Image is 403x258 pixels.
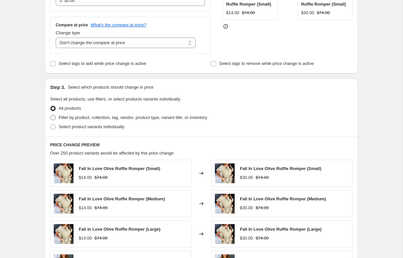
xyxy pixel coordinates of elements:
[79,196,165,201] span: Fall In Love Olive Ruffle Romper (Medium)
[59,61,146,66] span: Select tags to add while price change is active
[256,235,269,242] strike: $74.00
[91,22,146,27] button: What's the compare at price?
[242,10,255,16] strike: $74.00
[79,205,92,211] div: $14.00
[59,115,207,120] span: Filter by product, collection, tag, vendor, product type, variant title, or inventory
[79,227,160,232] span: Fall In Love Olive Ruffle Romper (Large)
[215,163,235,183] img: IMG_4086_jpg_3a5d5f60-525a-4e3e-805a-6ef606b8880e_80x.jpg
[215,224,235,244] img: IMG_4086_jpg_3a5d5f60-525a-4e3e-805a-6ef606b8880e_80x.jpg
[240,196,326,201] span: Fall In Love Olive Ruffle Romper (Medium)
[256,205,269,211] strike: $74.00
[50,151,175,156] span: Over 250 product variants would be affected by this price change:
[68,84,154,91] p: Select which products should change in price
[240,227,322,232] span: Fall In Love Olive Ruffle Romper (Large)
[95,174,108,181] strike: $74.00
[79,174,92,181] div: $14.00
[95,235,108,242] strike: $74.00
[317,10,330,16] strike: $74.00
[59,106,81,111] span: All products
[301,10,314,16] div: $30.00
[240,235,253,242] div: $30.00
[50,142,353,148] h6: PRICE CHANGE PREVIEW
[256,174,269,181] strike: $74.00
[240,205,253,211] div: $30.00
[50,97,180,101] span: Select all products, use filters, or select products variants individually
[95,205,108,211] strike: $74.00
[240,166,321,171] span: Fall In Love Olive Ruffle Romper (Small)
[79,235,92,242] div: $14.00
[240,174,253,181] div: $30.00
[56,30,80,35] span: Change type
[219,61,314,66] span: Select tags to remove while price change is active
[54,224,73,244] img: IMG_4086_jpg_3a5d5f60-525a-4e3e-805a-6ef606b8880e_80x.jpg
[54,194,73,214] img: IMG_4086_jpg_3a5d5f60-525a-4e3e-805a-6ef606b8880e_80x.jpg
[50,84,65,91] h2: Step 3.
[79,166,160,171] span: Fall In Love Olive Ruffle Romper (Small)
[54,163,73,183] img: IMG_4086_jpg_3a5d5f60-525a-4e3e-805a-6ef606b8880e_80x.jpg
[56,22,88,28] h3: Compare at price
[59,124,124,129] span: Select product variants individually
[215,194,235,214] img: IMG_4086_jpg_3a5d5f60-525a-4e3e-805a-6ef606b8880e_80x.jpg
[226,10,239,16] div: $14.00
